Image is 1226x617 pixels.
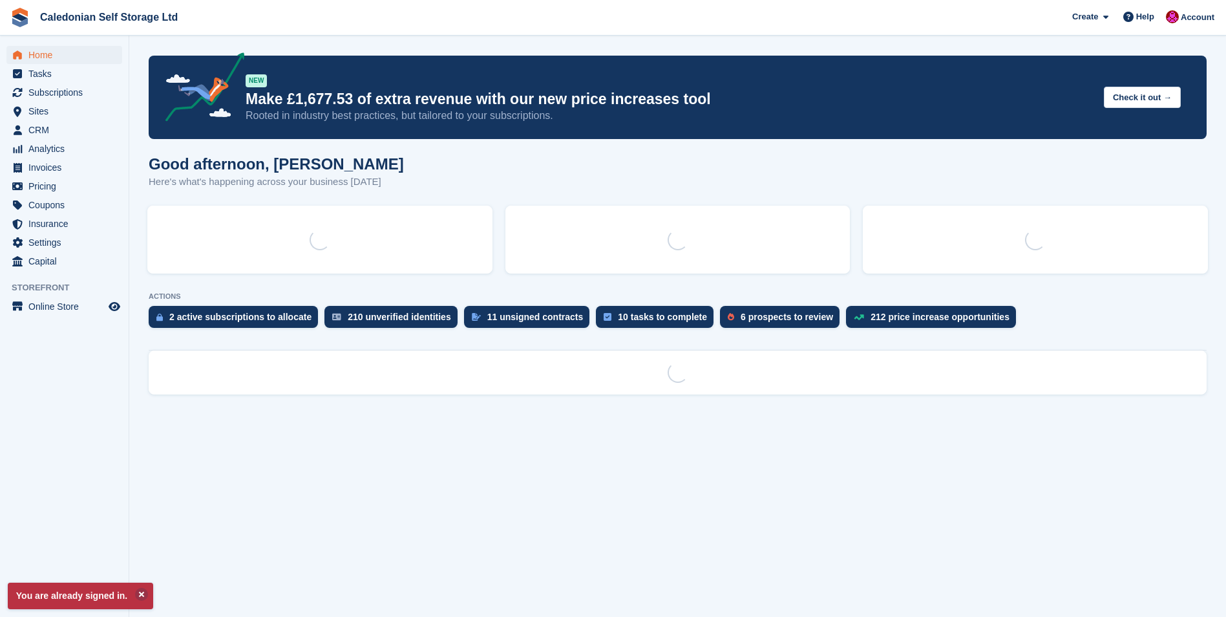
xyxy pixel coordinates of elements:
[6,233,122,252] a: menu
[28,177,106,195] span: Pricing
[6,252,122,270] a: menu
[6,298,122,316] a: menu
[348,312,451,322] div: 210 unverified identities
[28,46,106,64] span: Home
[741,312,833,322] div: 6 prospects to review
[854,314,864,320] img: price_increase_opportunities-93ffe204e8149a01c8c9dc8f82e8f89637d9d84a8eef4429ea346261dce0b2c0.svg
[487,312,584,322] div: 11 unsigned contracts
[156,313,163,321] img: active_subscription_to_allocate_icon-d502201f5373d7db506a760aba3b589e785aa758c864c3986d89f69b8ff3...
[6,215,122,233] a: menu
[28,196,106,214] span: Coupons
[604,313,611,321] img: task-75834270c22a3079a89374b754ae025e5fb1db73e45f91037f5363f120a921f8.svg
[149,155,404,173] h1: Good afternoon, [PERSON_NAME]
[1104,87,1181,108] button: Check it out →
[6,196,122,214] a: menu
[169,312,312,322] div: 2 active subscriptions to allocate
[1181,11,1214,24] span: Account
[1072,10,1098,23] span: Create
[28,121,106,139] span: CRM
[6,102,122,120] a: menu
[6,83,122,102] a: menu
[107,299,122,314] a: Preview store
[1166,10,1179,23] img: Donald Mathieson
[324,306,464,334] a: 210 unverified identities
[28,252,106,270] span: Capital
[35,6,183,28] a: Caledonian Self Storage Ltd
[149,175,404,189] p: Here's what's happening across your business [DATE]
[728,313,734,321] img: prospect-51fa495bee0391a8d652442698ab0144808aea92771e9ea1ae160a38d050c398.svg
[846,306,1022,334] a: 212 price increase opportunities
[8,583,153,609] p: You are already signed in.
[332,313,341,321] img: verify_identity-adf6edd0f0f0b5bbfe63781bf79b02c33cf7c696d77639b501bdc392416b5a36.svg
[28,158,106,177] span: Invoices
[149,292,1207,301] p: ACTIONS
[472,313,481,321] img: contract_signature_icon-13c848040528278c33f63329250d36e43548de30e8caae1d1a13099fd9432cc5.svg
[246,74,267,87] div: NEW
[720,306,846,334] a: 6 prospects to review
[28,215,106,233] span: Insurance
[12,281,129,294] span: Storefront
[6,121,122,139] a: menu
[28,102,106,120] span: Sites
[28,298,106,316] span: Online Store
[596,306,720,334] a: 10 tasks to complete
[6,65,122,83] a: menu
[154,52,245,126] img: price-adjustments-announcement-icon-8257ccfd72463d97f412b2fc003d46551f7dbcb40ab6d574587a9cd5c0d94...
[28,233,106,252] span: Settings
[6,140,122,158] a: menu
[28,140,106,158] span: Analytics
[246,90,1094,109] p: Make £1,677.53 of extra revenue with our new price increases tool
[464,306,597,334] a: 11 unsigned contracts
[618,312,707,322] div: 10 tasks to complete
[1136,10,1154,23] span: Help
[10,8,30,27] img: stora-icon-8386f47178a22dfd0bd8f6a31ec36ba5ce8667c1dd55bd0f319d3a0aa187defe.svg
[871,312,1009,322] div: 212 price increase opportunities
[6,158,122,177] a: menu
[6,46,122,64] a: menu
[28,83,106,102] span: Subscriptions
[6,177,122,195] a: menu
[149,306,324,334] a: 2 active subscriptions to allocate
[28,65,106,83] span: Tasks
[246,109,1094,123] p: Rooted in industry best practices, but tailored to your subscriptions.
